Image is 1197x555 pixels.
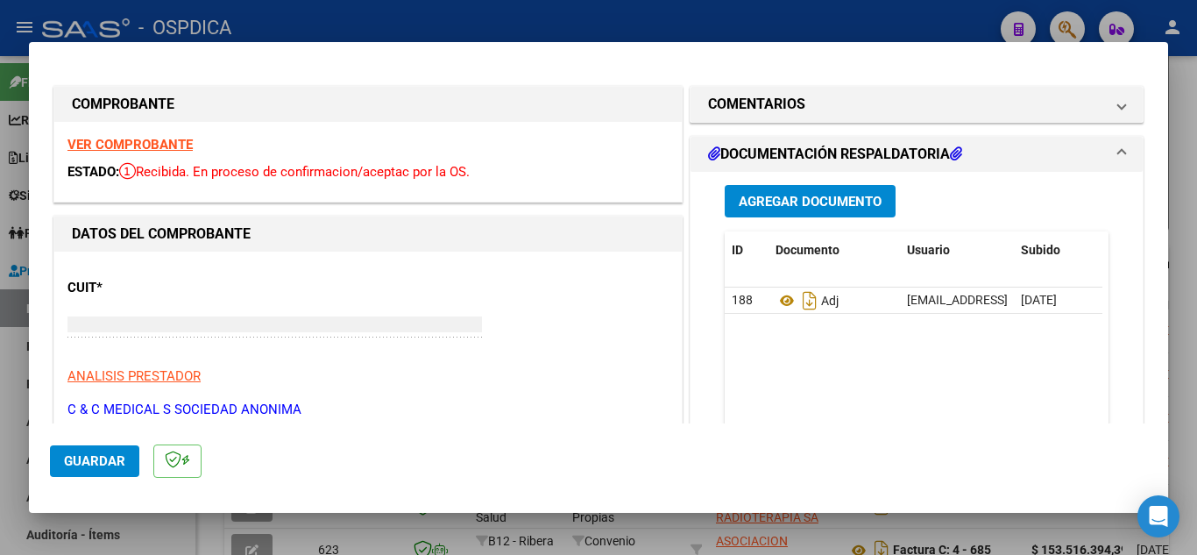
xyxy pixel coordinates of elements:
[67,137,193,153] a: VER COMPROBANTE
[67,164,119,180] span: ESTADO:
[691,87,1143,122] mat-expansion-panel-header: COMENTARIOS
[50,445,139,477] button: Guardar
[708,94,805,115] h1: COMENTARIOS
[732,293,753,307] span: 188
[1014,231,1101,269] datatable-header-cell: Subido
[64,453,125,469] span: Guardar
[72,96,174,112] strong: COMPROBANTE
[1137,495,1179,537] div: Open Intercom Messenger
[900,231,1014,269] datatable-header-cell: Usuario
[1101,231,1189,269] datatable-header-cell: Acción
[732,243,743,257] span: ID
[67,400,669,420] p: C & C MEDICAL S SOCIEDAD ANONIMA
[776,243,839,257] span: Documento
[739,194,882,210] span: Agregar Documento
[768,231,900,269] datatable-header-cell: Documento
[691,172,1143,536] div: DOCUMENTACIÓN RESPALDATORIA
[67,368,201,384] span: ANALISIS PRESTADOR
[1021,243,1060,257] span: Subido
[708,144,962,165] h1: DOCUMENTACIÓN RESPALDATORIA
[725,185,896,217] button: Agregar Documento
[725,231,768,269] datatable-header-cell: ID
[119,164,470,180] span: Recibida. En proceso de confirmacion/aceptac por la OS.
[907,243,950,257] span: Usuario
[798,287,821,315] i: Descargar documento
[691,137,1143,172] mat-expansion-panel-header: DOCUMENTACIÓN RESPALDATORIA
[67,278,248,298] p: CUIT
[72,225,251,242] strong: DATOS DEL COMPROBANTE
[776,294,839,308] span: Adj
[1021,293,1057,307] span: [DATE]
